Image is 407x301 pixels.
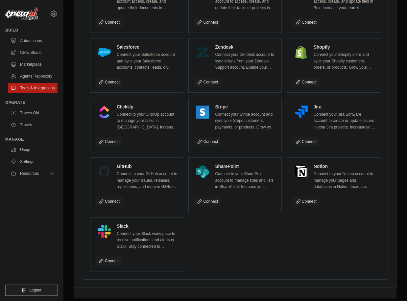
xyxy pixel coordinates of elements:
[293,18,320,27] a: Connect
[314,163,374,170] h4: Notion
[8,108,58,118] a: Traces Old
[8,59,58,70] a: Marketplace
[29,288,41,293] span: Logout
[96,256,123,266] a: Connect
[314,111,374,131] p: Connect your Jira Software account to create or update issues in your Jira projects. Increase you...
[96,18,123,27] a: Connect
[98,225,111,238] img: Slack Logo
[5,285,58,296] button: Logout
[5,8,38,20] img: Logo
[5,28,58,33] div: Build
[20,171,39,176] span: Resources
[293,78,320,87] a: Connect
[215,44,276,50] h4: Zendesk
[96,137,123,146] a: Connect
[8,156,58,167] a: Settings
[8,145,58,155] a: Usage
[96,78,123,87] a: Connect
[295,165,308,178] img: Notion Logo
[215,104,276,110] h4: Stripe
[295,105,308,119] img: Jira Logo
[8,71,58,81] a: Agents Repository
[314,104,374,110] h4: Jira
[8,35,58,46] a: Automations
[117,231,178,250] p: Connect your Slack workspace to receive notifications and alerts in Slack. Stay connected to impo...
[293,137,320,146] a: Connect
[117,163,178,170] h4: GitHub
[96,197,123,206] a: Connect
[8,47,58,58] a: Crew Studio
[117,111,178,131] p: Connect to your ClickUp account to manage your tasks in [GEOGRAPHIC_DATA]. Increase your team’s p...
[5,100,58,105] div: Operate
[8,120,58,130] a: Traces
[5,137,58,142] div: Manage
[194,78,221,87] a: Connect
[215,163,276,170] h4: SharePoint
[117,171,178,190] p: Connect to your GitHub account to manage your issues, releases, repositories, and more in GitHub....
[314,44,374,50] h4: Shopify
[194,137,221,146] a: Connect
[215,111,276,131] p: Connect your Stripe account and sync your Stripe customers, payments, or products. Grow your busi...
[117,223,178,229] h4: Slack
[215,171,276,190] p: Connect to your SharePoint account to manage sites and lists in SharePoint. Increase your team’s ...
[117,104,178,110] h4: ClickUp
[196,46,209,59] img: Zendesk Logo
[117,44,178,50] h4: Salesforce
[314,52,374,71] p: Connect your Shopify store and sync your Shopify customers, orders, or products. Grow your busine...
[117,52,178,71] p: Connect your Salesforce account and sync your Salesforce accounts, contacts, leads, or opportunit...
[196,165,209,178] img: SharePoint Logo
[196,105,209,119] img: Stripe Logo
[98,105,111,119] img: ClickUp Logo
[98,46,111,59] img: Salesforce Logo
[98,165,111,178] img: GitHub Logo
[194,18,221,27] a: Connect
[8,83,58,93] a: Tools & Integrations
[314,171,374,190] p: Connect to your Notion account to manage your pages and databases in Notion. Increase your team’s...
[194,197,221,206] a: Connect
[215,52,276,71] p: Connect your Zendesk account to sync tickets from your Zendesk Support account. Enable your suppo...
[8,168,58,179] button: Resources
[295,46,308,59] img: Shopify Logo
[293,197,320,206] a: Connect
